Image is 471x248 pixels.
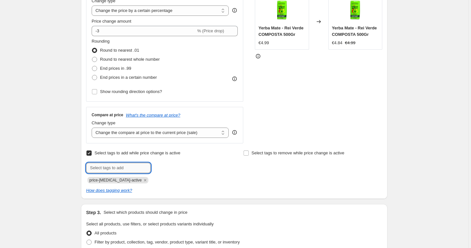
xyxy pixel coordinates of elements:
[92,112,123,118] h3: Compare at price
[231,7,238,14] div: help
[258,40,269,46] div: €4.99
[142,177,148,183] button: Remove price-change-job-active
[95,150,180,155] span: Select tags to add while price change is active
[92,19,131,24] span: Price change amount
[231,129,238,136] div: help
[86,209,101,216] h2: Step 3.
[86,222,214,226] span: Select all products, use filters, or select products variants individually
[95,240,240,244] span: Filter by product, collection, tag, vendor, product type, variant title, or inventory
[89,178,142,182] span: price-change-job-active
[332,40,343,46] div: €4.84
[100,48,139,53] span: Round to nearest .01
[252,150,345,155] span: Select tags to remove while price change is active
[92,39,110,44] span: Rounding
[92,120,115,125] span: Change type
[197,28,224,33] span: % (Price drop)
[332,26,377,37] span: Yerba Mate - Rei Verde COMPOSTA 500Gr
[100,57,160,62] span: Round to nearest whole number
[86,163,151,173] input: Select tags to add
[95,231,116,235] span: All products
[345,40,356,46] strike: €4.99
[92,26,196,36] input: -15
[100,66,131,71] span: End prices in .99
[126,113,180,118] button: What's the compare at price?
[258,26,303,37] span: Yerba Mate - Rei Verde COMPOSTA 500Gr
[86,188,132,193] a: How does tagging work?
[100,75,157,80] span: End prices in a certain number
[104,209,187,216] p: Select which products should change in price
[100,89,162,94] span: Show rounding direction options?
